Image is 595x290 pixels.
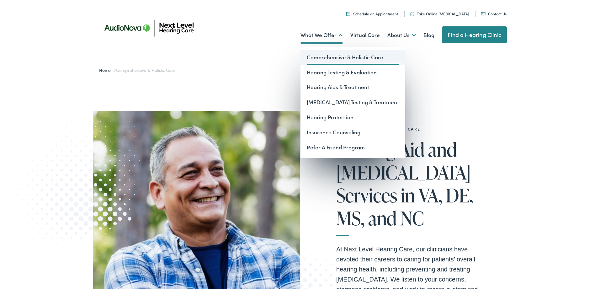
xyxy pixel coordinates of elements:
[400,207,424,227] span: NC
[336,184,397,204] span: Services
[399,138,424,158] span: Aid
[336,161,471,181] span: [MEDICAL_DATA]
[300,64,405,79] a: Hearing Testing & Evaluation
[300,78,405,94] a: Hearing Aids & Treatment
[401,184,415,204] span: in
[368,207,397,227] span: and
[418,184,442,204] span: VA,
[336,138,396,158] span: Hearing
[481,11,486,14] img: An icon representing mail communication is presented in a unique teal color.
[446,184,473,204] span: DE,
[99,66,176,72] span: /
[300,124,405,139] a: Insurance Counseling
[300,22,343,46] a: What We Offer
[336,207,364,227] span: MS,
[116,66,176,72] span: Comprehensive & Holistic Care
[387,22,416,46] a: About Us
[300,49,405,64] a: Comprehensive & Holistic Care
[481,10,507,15] a: Contact Us
[428,138,457,158] span: and
[410,11,414,14] img: An icon symbolizing headphones, colored in teal, suggests audio-related services or features.
[99,66,114,72] a: Home
[442,25,507,42] a: Find a Hearing Clinic
[346,10,350,14] img: Calendar icon representing the ability to schedule a hearing test or hearing aid appointment at N...
[300,109,405,124] a: Hearing Protection
[336,126,487,130] h2: Comprehensive & Holistic Care
[350,22,380,46] a: Virtual Care
[423,22,434,46] a: Blog
[346,10,398,15] a: Schedule an Appiontment
[410,10,469,15] a: Take Online [MEDICAL_DATA]
[300,94,405,109] a: [MEDICAL_DATA] Testing & Treatment
[300,139,405,154] a: Refer A Friend Program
